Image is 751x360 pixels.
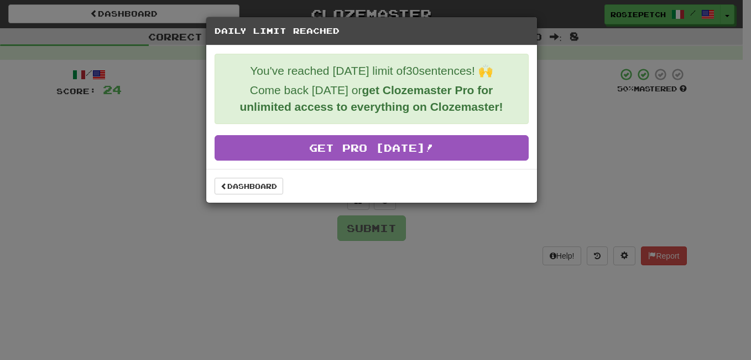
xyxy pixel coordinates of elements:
[215,25,529,37] h5: Daily Limit Reached
[215,135,529,161] a: Get Pro [DATE]!
[223,63,520,79] p: You've reached [DATE] limit of 30 sentences! 🙌
[239,84,503,113] strong: get Clozemaster Pro for unlimited access to everything on Clozemaster!
[215,178,283,194] a: Dashboard
[223,82,520,115] p: Come back [DATE] or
